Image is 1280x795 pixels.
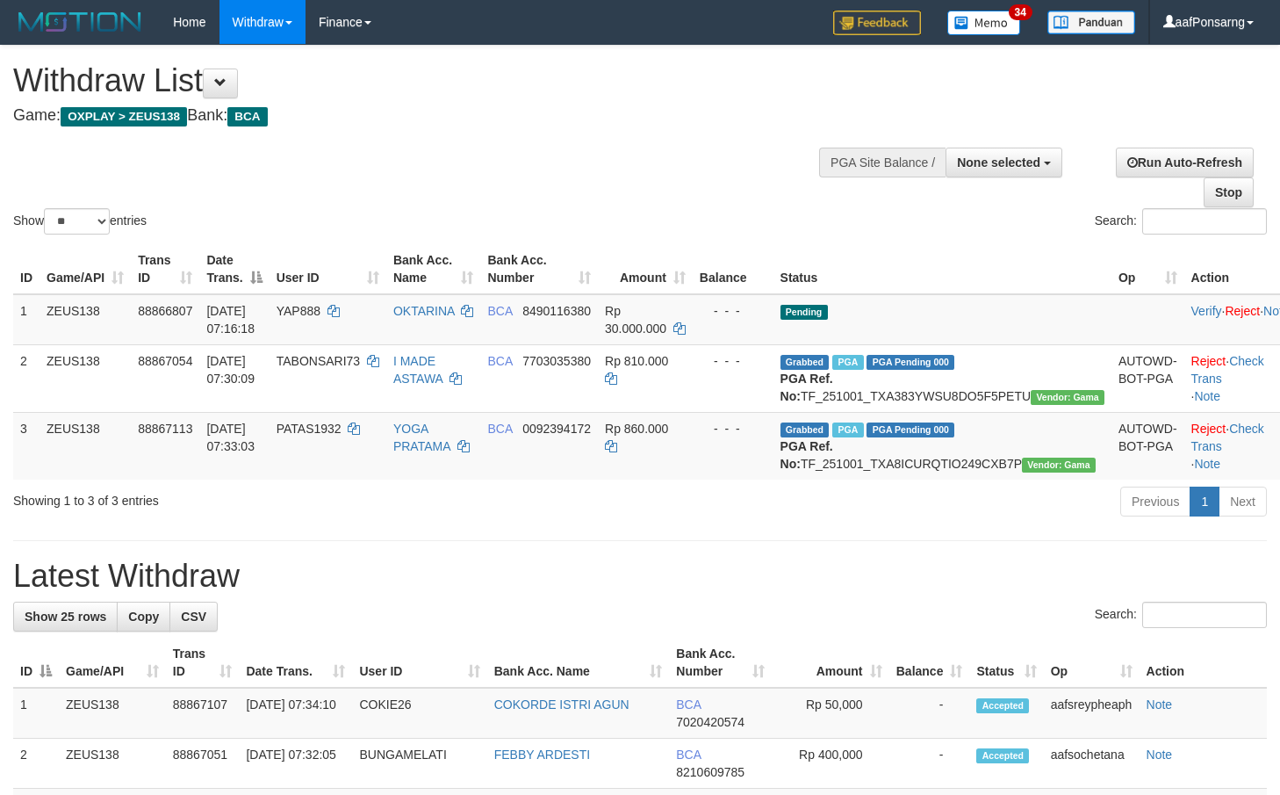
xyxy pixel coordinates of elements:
[889,638,970,688] th: Balance: activate to sort column ascending
[1095,208,1267,235] label: Search:
[393,354,442,386] a: I MADE ASTAWA
[522,354,591,368] span: Copy 7703035380 to clipboard
[522,304,591,318] span: Copy 8490116380 to clipboard
[676,765,744,779] span: Copy 8210609785 to clipboard
[780,423,830,437] span: Grabbed
[13,412,40,480] td: 3
[969,638,1043,688] th: Status: activate to sort column ascending
[239,688,352,739] td: [DATE] 07:34:10
[773,244,1111,294] th: Status
[138,354,192,368] span: 88867054
[700,302,766,320] div: - - -
[59,739,166,789] td: ZEUS138
[13,485,521,510] div: Showing 1 to 3 of 3 entries
[867,423,954,437] span: PGA Pending
[138,422,192,436] span: 88867113
[393,304,455,318] a: OKTARINA
[1147,697,1173,712] a: Note
[693,244,773,294] th: Balance
[1219,487,1267,517] a: Next
[1009,4,1032,20] span: 34
[487,638,670,688] th: Bank Acc. Name: activate to sort column ascending
[487,354,512,368] span: BCA
[700,420,766,437] div: - - -
[169,602,218,632] a: CSV
[676,715,744,729] span: Copy 7020420574 to clipboard
[598,244,693,294] th: Amount: activate to sort column ascending
[676,748,701,762] span: BCA
[1191,354,1264,386] a: Check Trans
[13,559,1267,594] h1: Latest Withdraw
[1095,602,1267,628] label: Search:
[352,739,486,789] td: BUNGAMELATI
[13,688,59,739] td: 1
[605,354,668,368] span: Rp 810.000
[352,638,486,688] th: User ID: activate to sort column ascending
[1191,422,1264,453] a: Check Trans
[13,344,40,412] td: 2
[277,354,360,368] span: TABONSARI73
[487,422,512,436] span: BCA
[138,304,192,318] span: 88866807
[206,422,255,453] span: [DATE] 07:33:03
[181,610,206,624] span: CSV
[59,688,166,739] td: ZEUS138
[393,422,450,453] a: YOGA PRATAMA
[833,11,921,35] img: Feedback.jpg
[270,244,386,294] th: User ID: activate to sort column ascending
[976,698,1029,713] span: Accepted
[1111,244,1184,294] th: Op: activate to sort column ascending
[44,208,110,235] select: Showentries
[832,355,863,370] span: Marked by aafsreyleap
[1022,458,1096,473] span: Vendor URL: https://trx31.1velocity.biz
[605,304,666,336] span: Rp 30.000.000
[1191,422,1226,436] a: Reject
[1140,638,1267,688] th: Action
[1194,389,1220,403] a: Note
[867,355,954,370] span: PGA Pending
[1142,602,1267,628] input: Search:
[40,412,131,480] td: ZEUS138
[494,697,629,712] a: COKORDE ISTRI AGUN
[480,244,598,294] th: Bank Acc. Number: activate to sort column ascending
[1044,688,1140,739] td: aafsreypheaph
[957,155,1040,170] span: None selected
[206,304,255,336] span: [DATE] 07:16:18
[1190,487,1219,517] a: 1
[1031,390,1104,405] span: Vendor URL: https://trx31.1velocity.biz
[819,148,946,177] div: PGA Site Balance /
[889,739,970,789] td: -
[239,739,352,789] td: [DATE] 07:32:05
[61,107,187,126] span: OXPLAY > ZEUS138
[40,244,131,294] th: Game/API: activate to sort column ascending
[772,739,889,789] td: Rp 400,000
[117,602,170,632] a: Copy
[166,688,240,739] td: 88867107
[1191,354,1226,368] a: Reject
[1120,487,1190,517] a: Previous
[13,739,59,789] td: 2
[40,294,131,345] td: ZEUS138
[605,422,668,436] span: Rp 860.000
[1191,304,1222,318] a: Verify
[13,244,40,294] th: ID
[131,244,199,294] th: Trans ID: activate to sort column ascending
[1204,177,1254,207] a: Stop
[199,244,269,294] th: Date Trans.: activate to sort column descending
[487,304,512,318] span: BCA
[700,352,766,370] div: - - -
[13,208,147,235] label: Show entries
[13,63,836,98] h1: Withdraw List
[772,688,889,739] td: Rp 50,000
[13,602,118,632] a: Show 25 rows
[352,688,486,739] td: COKIE26
[946,148,1062,177] button: None selected
[13,107,836,125] h4: Game: Bank:
[1047,11,1135,34] img: panduan.png
[1142,208,1267,235] input: Search:
[773,344,1111,412] td: TF_251001_TXA383YWSU8DO5F5PETU
[669,638,772,688] th: Bank Acc. Number: activate to sort column ascending
[128,610,159,624] span: Copy
[13,638,59,688] th: ID: activate to sort column descending
[780,305,828,320] span: Pending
